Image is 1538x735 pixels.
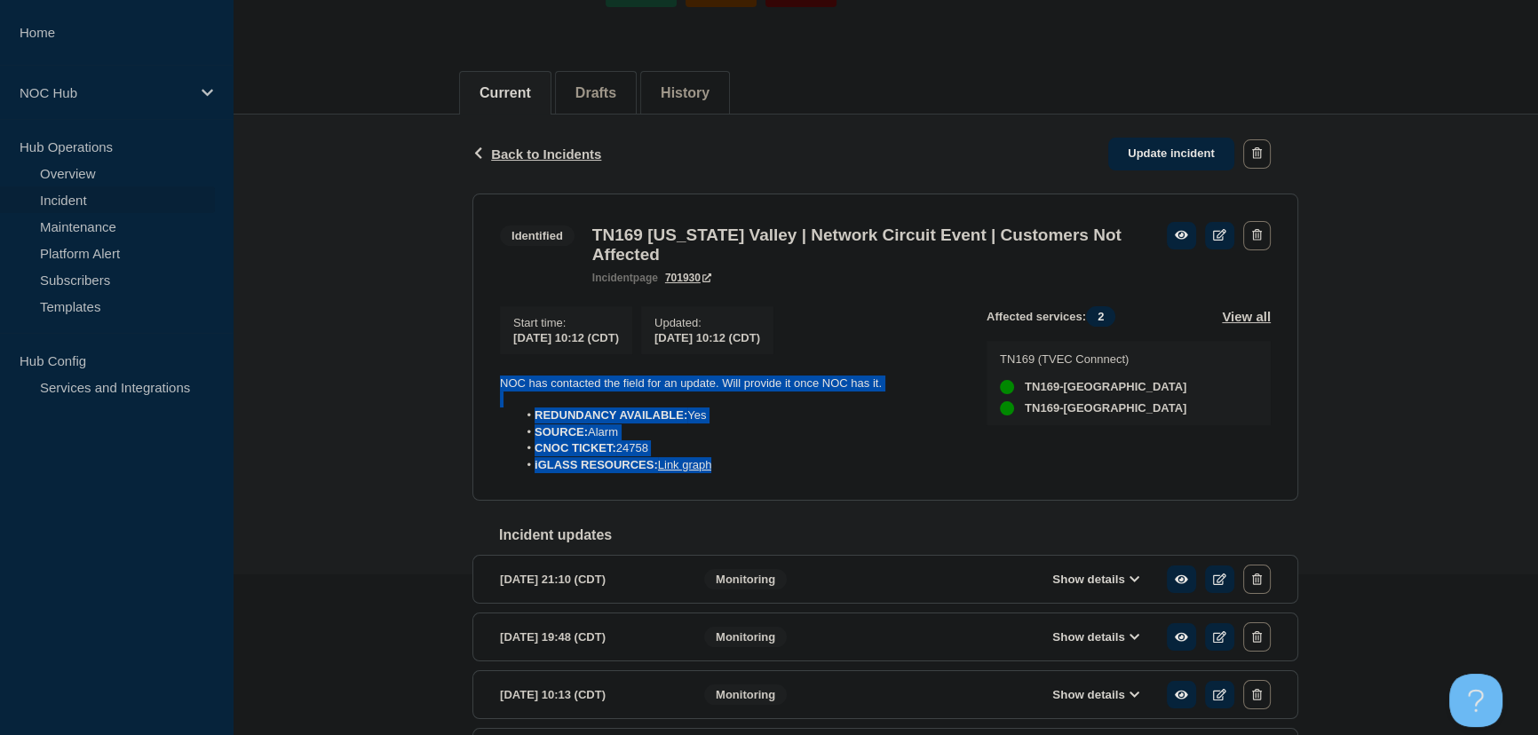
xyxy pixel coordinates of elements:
[20,85,190,100] p: NOC Hub
[592,225,1150,265] h3: TN169 [US_STATE] Valley | Network Circuit Event | Customers Not Affected
[592,272,633,284] span: incident
[535,408,687,422] strong: REDUNDANCY AVAILABLE:
[1222,306,1271,327] button: View all
[472,146,601,162] button: Back to Incidents
[1000,401,1014,415] div: up
[592,272,658,284] p: page
[1108,138,1234,170] a: Update incident
[1047,572,1145,587] button: Show details
[491,146,601,162] span: Back to Incidents
[518,424,959,440] li: Alarm
[1047,687,1145,702] button: Show details
[500,225,575,246] span: Identified
[661,85,710,101] button: History
[1449,674,1502,727] iframe: Help Scout Beacon - Open
[518,407,959,423] li: Yes
[499,527,1298,543] h2: Incident updates
[500,565,678,594] div: [DATE] 21:10 (CDT)
[1086,306,1115,327] span: 2
[1000,380,1014,394] div: up
[1000,352,1186,366] p: TN169 (TVEC Connnect)
[658,458,712,471] a: Link graph
[535,458,658,471] strong: iGLASS RESOURCES:
[518,440,959,456] li: 24758
[704,684,787,705] span: Monitoring
[1025,401,1186,415] span: TN169-[GEOGRAPHIC_DATA]
[500,680,678,709] div: [DATE] 10:13 (CDT)
[665,272,711,284] a: 701930
[513,316,619,329] p: Start time :
[1047,629,1145,644] button: Show details
[654,316,760,329] p: Updated :
[704,569,787,589] span: Monitoring
[535,425,588,439] strong: SOURCE:
[480,85,531,101] button: Current
[535,441,616,454] strong: CNOC TICKET:
[575,85,616,101] button: Drafts
[704,627,787,647] span: Monitoring
[654,329,760,344] div: [DATE] 10:12 (CDT)
[513,331,619,344] span: [DATE] 10:12 (CDT)
[500,622,678,652] div: [DATE] 19:48 (CDT)
[1025,380,1186,394] span: TN169-[GEOGRAPHIC_DATA]
[987,306,1124,327] span: Affected services:
[500,375,958,391] p: NOC has contacted the field for an update. Will provide it once NOC has it.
